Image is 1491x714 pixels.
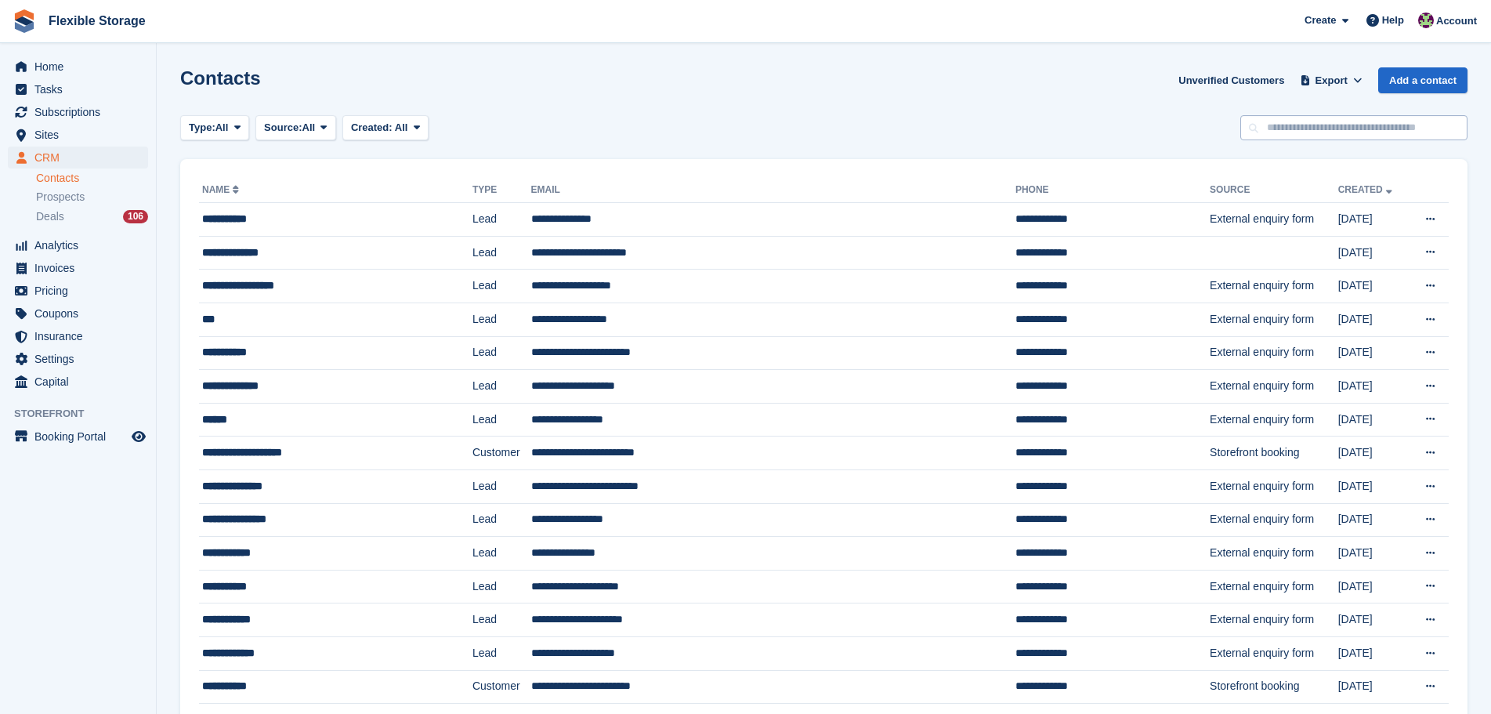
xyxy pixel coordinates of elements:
span: Home [34,56,128,78]
td: [DATE] [1338,570,1409,603]
td: External enquiry form [1210,270,1338,303]
button: Created: All [342,115,429,141]
td: External enquiry form [1210,203,1338,237]
td: [DATE] [1338,203,1409,237]
span: Prospects [36,190,85,205]
td: Lead [472,636,531,670]
td: [DATE] [1338,603,1409,637]
span: Help [1382,13,1404,28]
span: Booking Portal [34,426,128,448]
a: menu [8,78,148,100]
td: [DATE] [1338,370,1409,404]
span: Source: [264,120,302,136]
td: Lead [472,303,531,336]
span: Account [1436,13,1477,29]
td: Lead [472,503,531,537]
td: External enquiry form [1210,336,1338,370]
td: External enquiry form [1210,570,1338,603]
td: External enquiry form [1210,403,1338,437]
a: menu [8,303,148,324]
span: Type: [189,120,215,136]
span: Deals [36,209,64,224]
td: [DATE] [1338,503,1409,537]
a: Name [202,184,242,195]
span: All [395,121,408,133]
span: Create [1305,13,1336,28]
td: External enquiry form [1210,303,1338,336]
td: Lead [472,236,531,270]
a: Deals 106 [36,208,148,225]
h1: Contacts [180,67,261,89]
span: Analytics [34,234,128,256]
th: Type [472,178,531,203]
button: Export [1297,67,1366,93]
span: Capital [34,371,128,393]
td: External enquiry form [1210,603,1338,637]
td: Storefront booking [1210,437,1338,470]
td: [DATE] [1338,236,1409,270]
a: menu [8,426,148,448]
td: External enquiry form [1210,503,1338,537]
a: menu [8,124,148,146]
img: Rachael Fisher [1418,13,1434,28]
td: Lead [472,403,531,437]
a: menu [8,348,148,370]
button: Source: All [255,115,336,141]
a: menu [8,147,148,169]
td: Lead [472,336,531,370]
td: Lead [472,537,531,571]
a: menu [8,56,148,78]
a: Add a contact [1378,67,1467,93]
td: [DATE] [1338,537,1409,571]
td: [DATE] [1338,270,1409,303]
a: menu [8,280,148,302]
th: Email [531,178,1015,203]
img: stora-icon-8386f47178a22dfd0bd8f6a31ec36ba5ce8667c1dd55bd0f319d3a0aa187defe.svg [13,9,36,33]
a: Prospects [36,189,148,205]
td: External enquiry form [1210,370,1338,404]
th: Source [1210,178,1338,203]
span: Sites [34,124,128,146]
td: Lead [472,370,531,404]
a: menu [8,371,148,393]
td: Customer [472,670,531,704]
span: Subscriptions [34,101,128,123]
span: Tasks [34,78,128,100]
a: Unverified Customers [1172,67,1290,93]
span: Storefront [14,406,156,422]
td: Lead [472,603,531,637]
a: Contacts [36,171,148,186]
span: Insurance [34,325,128,347]
td: [DATE] [1338,469,1409,503]
td: [DATE] [1338,336,1409,370]
td: External enquiry form [1210,636,1338,670]
td: Lead [472,469,531,503]
span: Created: [351,121,393,133]
td: [DATE] [1338,303,1409,336]
span: CRM [34,147,128,169]
a: menu [8,101,148,123]
a: menu [8,234,148,256]
a: Created [1338,184,1395,195]
td: Lead [472,203,531,237]
td: [DATE] [1338,636,1409,670]
span: Export [1315,73,1348,89]
a: menu [8,257,148,279]
td: [DATE] [1338,670,1409,704]
a: Preview store [129,427,148,446]
span: Pricing [34,280,128,302]
span: All [302,120,316,136]
td: External enquiry form [1210,537,1338,571]
button: Type: All [180,115,249,141]
span: Coupons [34,303,128,324]
td: Customer [472,437,531,470]
td: Lead [472,570,531,603]
td: [DATE] [1338,403,1409,437]
td: Lead [472,270,531,303]
span: Invoices [34,257,128,279]
span: Settings [34,348,128,370]
a: menu [8,325,148,347]
div: 106 [123,210,148,223]
span: All [215,120,229,136]
th: Phone [1015,178,1210,203]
